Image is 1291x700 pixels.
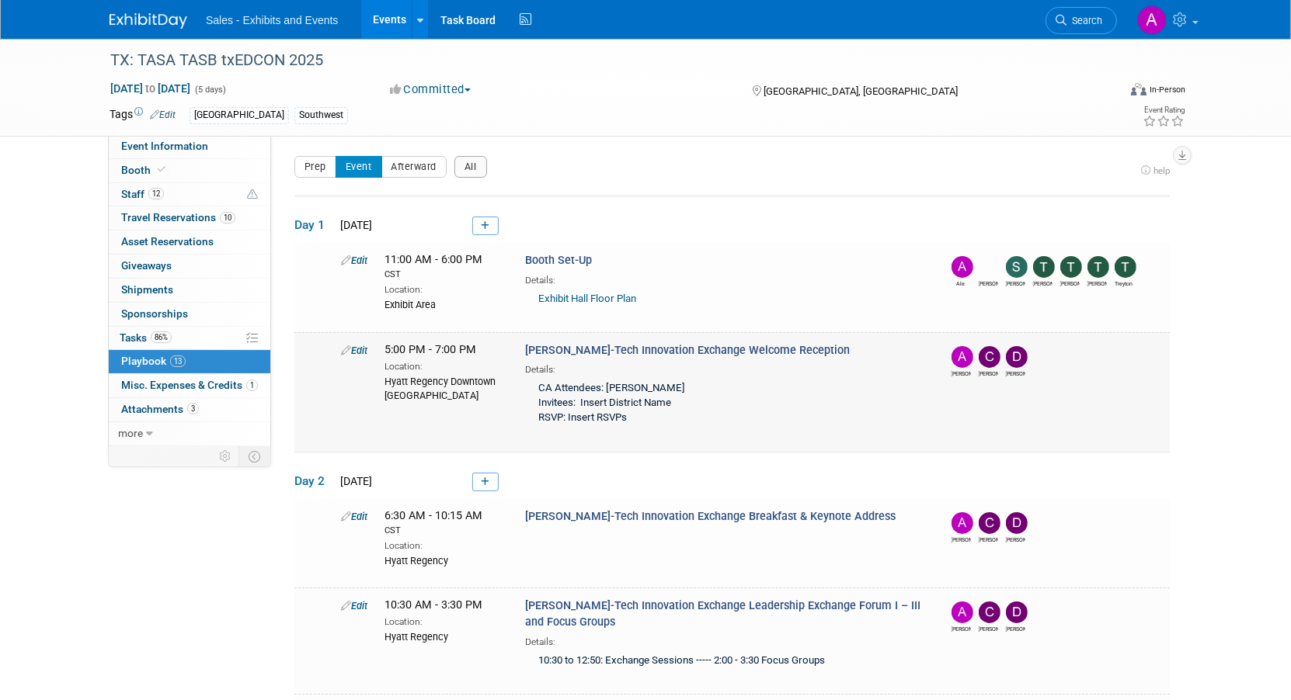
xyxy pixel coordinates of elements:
[1149,84,1185,95] div: In-Person
[1025,81,1185,104] div: Event Format
[121,164,169,176] span: Booth
[143,82,158,95] span: to
[109,327,270,350] a: Tasks86%
[109,135,270,158] a: Event Information
[1060,278,1080,288] div: Tracie Sullivan
[158,165,165,174] i: Booth reservation complete
[170,355,186,367] span: 13
[952,256,973,278] img: Ale Gonzalez
[341,255,367,266] a: Edit
[206,14,338,26] span: Sales - Exhibits and Events
[952,278,971,288] div: Ale Gonzalez
[525,359,924,376] div: Details:
[979,623,998,633] div: CLAUDIA Salinas
[187,403,199,414] span: 3
[538,293,636,304] a: Exhibit Hall Floor Plan
[952,512,973,534] img: Albert Martinez
[525,599,920,629] span: [PERSON_NAME]-Tech Innovation Exchange Leadership Exchange Forum I – III and Focus Groups
[110,106,176,124] td: Tags
[1115,278,1134,288] div: Treyton Stender
[110,13,187,29] img: ExhibitDay
[1006,601,1028,623] img: David Webb
[525,510,896,523] span: [PERSON_NAME]-Tech Innovation Exchange Breakfast & Keynote Address
[1006,368,1025,378] div: David Webb
[385,598,482,612] span: 10:30 AM - 3:30 PM
[109,183,270,206] a: Staff12
[109,159,270,182] a: Booth
[1087,256,1109,278] img: Trenda Treviño-Sims
[952,346,973,368] img: Albert Martinez
[952,601,973,623] img: Albert Martinez
[220,212,235,224] span: 10
[525,649,924,674] div: 10:30 to 12:50: Exchange Sessions ----- 2:00 - 3:30 Focus Groups
[525,631,924,649] div: Details:
[979,534,998,544] div: CLAUDIA Salinas
[979,368,998,378] div: CLAUDIA Salinas
[1060,256,1082,278] img: Tracie Sullivan
[385,81,477,98] button: Committed
[385,509,502,536] span: 6:30 AM - 10:15 AM
[121,259,172,272] span: Giveaways
[336,219,372,231] span: [DATE]
[1046,7,1117,34] a: Search
[979,278,998,288] div: Jeannette (Jenny) Gerleman
[294,156,336,178] button: Prep
[764,85,958,97] span: [GEOGRAPHIC_DATA], [GEOGRAPHIC_DATA]
[952,368,971,378] div: Albert Martinez
[239,446,271,466] td: Toggle Event Tabs
[385,296,502,312] div: Exhibit Area
[109,255,270,278] a: Giveaways
[1087,278,1107,288] div: Trenda Treviño-Sims
[979,346,1000,368] img: CLAUDIA Salinas
[1006,346,1028,368] img: David Webb
[109,350,270,373] a: Playbook13
[525,344,850,357] span: [PERSON_NAME]-Tech Innovation Exchange Welcome Reception
[385,629,502,644] div: Hyatt Regency
[525,269,924,287] div: Details:
[118,427,143,439] span: more
[110,81,191,95] span: [DATE] [DATE]
[1006,256,1028,278] img: Shawn Popovich
[105,47,1094,75] div: TX: TASA TASB txEDCON 2025
[246,379,258,391] span: 1
[109,279,270,302] a: Shipments
[1006,534,1025,544] div: David Webb
[385,373,502,403] div: Hyatt Regency Downtown [GEOGRAPHIC_DATA]
[341,511,367,522] a: Edit
[121,283,173,296] span: Shipments
[121,140,208,152] span: Event Information
[294,107,348,123] div: Southwest
[1006,278,1025,288] div: Shawn Popovich
[952,534,971,544] div: Albert Martinez
[525,376,924,431] div: CA Attendees: [PERSON_NAME] Invitees: Insert District Name RSVP: Insert RSVPs
[190,107,289,123] div: [GEOGRAPHIC_DATA]
[212,446,239,466] td: Personalize Event Tab Strip
[109,230,270,254] a: Asset Reservations
[1033,256,1055,278] img: Terri Ballesteros
[148,188,164,199] span: 12
[109,303,270,326] a: Sponsorships
[1033,278,1053,288] div: Terri Ballesteros
[121,188,164,200] span: Staff
[341,345,367,356] a: Edit
[121,355,186,367] span: Playbook
[979,512,1000,534] img: CLAUDIA Salinas
[120,331,172,344] span: Tasks
[385,343,476,356] span: 5:00 PM - 7:00 PM
[381,156,447,178] button: Afterward
[247,188,258,202] span: Potential Scheduling Conflict -- at least one attendee is tagged in another overlapping event.
[385,253,502,280] span: 11:00 AM - 6:00 PM
[1137,5,1167,35] img: Albert Martinez
[952,623,971,633] div: Albert Martinez
[109,398,270,421] a: Attachments3
[109,422,270,445] a: more
[109,374,270,397] a: Misc. Expenses & Credits1
[336,475,372,487] span: [DATE]
[193,85,226,95] span: (5 days)
[385,281,502,296] div: Location:
[336,156,382,178] button: Event
[341,600,367,612] a: Edit
[151,331,172,343] span: 86%
[121,307,188,320] span: Sponsorships
[294,473,333,490] span: Day 2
